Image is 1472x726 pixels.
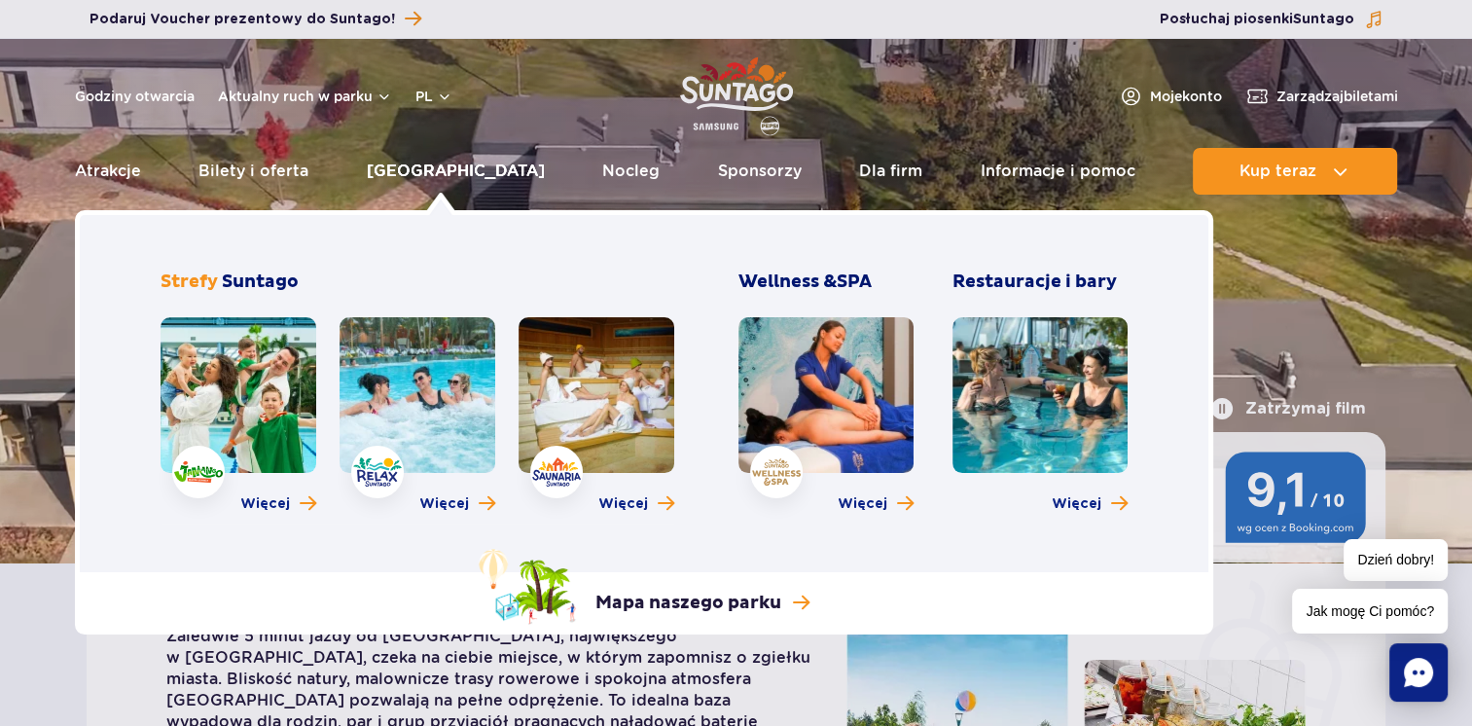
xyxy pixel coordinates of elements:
span: Jak mogę Ci pomóc? [1292,589,1448,634]
span: Więcej [240,494,290,514]
a: Więcej o strefie Relax [419,494,495,514]
span: Dzień dobry! [1344,539,1448,581]
button: pl [415,87,452,106]
a: Nocleg [602,148,660,195]
a: Mapa naszego parku [479,549,809,625]
span: Strefy [161,271,218,293]
div: Chat [1389,643,1448,702]
span: Więcej [1052,494,1101,514]
button: Kup teraz [1193,148,1397,195]
span: Suntago [222,271,299,293]
a: Więcej o strefie Saunaria [598,494,674,514]
span: Wellness & [738,271,872,293]
h3: Restauracje i bary [952,271,1128,294]
span: Więcej [419,494,469,514]
a: [GEOGRAPHIC_DATA] [367,148,545,195]
a: Dla firm [859,148,922,195]
p: Mapa naszego parku [595,592,781,615]
a: Więcej o Restauracje i bary [1052,494,1128,514]
a: Atrakcje [75,148,141,195]
span: Moje konto [1150,87,1222,106]
span: Zarządzaj biletami [1276,87,1398,106]
a: Więcej o Wellness & SPA [838,494,914,514]
a: Bilety i oferta [198,148,308,195]
span: SPA [837,271,872,293]
span: Więcej [838,494,887,514]
a: Więcej o strefie Jamango [240,494,316,514]
a: Sponsorzy [718,148,802,195]
a: Zarządzajbiletami [1245,85,1398,108]
a: Godziny otwarcia [75,87,195,106]
span: Więcej [598,494,648,514]
a: Mojekonto [1119,85,1222,108]
button: Aktualny ruch w parku [218,89,392,104]
span: Kup teraz [1239,163,1316,180]
a: Informacje i pomoc [981,148,1135,195]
